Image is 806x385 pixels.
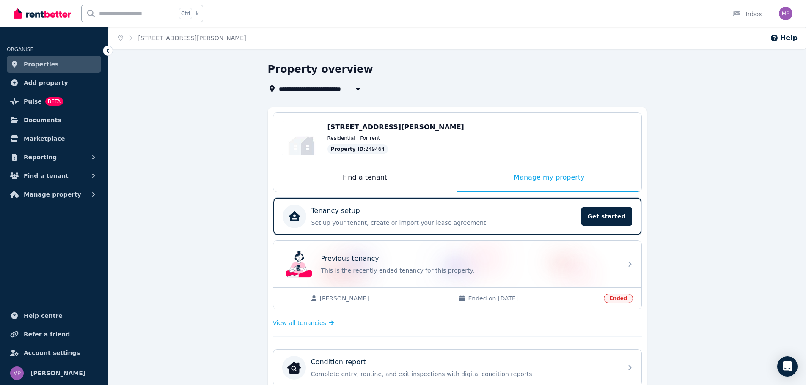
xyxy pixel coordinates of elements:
a: Previous tenancyPrevious tenancyThis is the recently ended tenancy for this property. [273,241,641,287]
p: Condition report [311,357,366,367]
span: Pulse [24,96,42,106]
div: : 249464 [327,144,388,154]
span: BETA [45,97,63,106]
p: Previous tenancy [321,254,379,264]
div: Find a tenant [273,164,457,192]
button: Find a tenant [7,167,101,184]
button: Help [770,33,798,43]
span: Reporting [24,152,57,162]
a: PulseBETA [7,93,101,110]
img: Michael Prosser [779,7,792,20]
img: Michael Prosser [10,366,24,380]
span: ORGANISE [7,46,33,52]
span: Properties [24,59,59,69]
p: Tenancy setup [311,206,360,216]
div: Manage my property [457,164,641,192]
a: Add property [7,74,101,91]
a: Properties [7,56,101,73]
span: Find a tenant [24,171,69,181]
span: [STREET_ADDRESS][PERSON_NAME] [327,123,464,131]
img: Previous tenancy [286,251,313,278]
p: This is the recently ended tenancy for this property. [321,266,617,275]
span: Property ID [331,146,364,153]
a: Tenancy setupSet up your tenant, create or import your lease agreementGet started [273,198,641,235]
span: Marketplace [24,134,65,144]
span: Help centre [24,311,63,321]
div: Inbox [732,10,762,18]
span: Ended [604,294,633,303]
button: Manage property [7,186,101,203]
a: View all tenancies [273,319,334,327]
p: Set up your tenant, create or import your lease agreement [311,218,576,227]
a: Refer a friend [7,326,101,343]
img: Condition report [287,361,301,374]
span: Documents [24,115,61,125]
button: Reporting [7,149,101,166]
div: Open Intercom Messenger [777,356,798,377]
img: RentBetter [14,7,71,20]
a: [STREET_ADDRESS][PERSON_NAME] [138,35,246,41]
span: Manage property [24,189,81,199]
p: Complete entry, routine, and exit inspections with digital condition reports [311,370,617,378]
a: Account settings [7,344,101,361]
span: Ctrl [179,8,192,19]
span: [PERSON_NAME] [30,368,85,378]
a: Help centre [7,307,101,324]
span: [PERSON_NAME] [320,294,451,303]
nav: Breadcrumb [108,27,256,49]
h1: Property overview [268,63,373,76]
span: Refer a friend [24,329,70,339]
span: Add property [24,78,68,88]
a: Documents [7,112,101,128]
a: Marketplace [7,130,101,147]
span: Ended on [DATE] [468,294,599,303]
span: Get started [581,207,632,226]
span: View all tenancies [273,319,326,327]
span: Residential | For rent [327,135,380,142]
span: Account settings [24,348,80,358]
span: k [195,10,198,17]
